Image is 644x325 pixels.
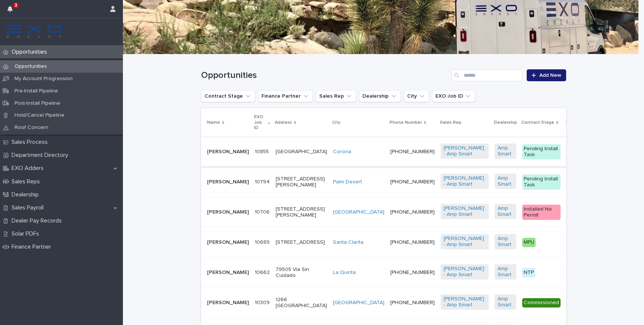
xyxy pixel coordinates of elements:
[207,300,249,306] p: [PERSON_NAME]
[522,205,561,220] div: Installed No Permit
[201,90,255,102] button: Contract Stage
[432,90,475,102] button: EXO Job ID
[276,266,327,279] p: 79505 Vía Sin Cuidado
[9,88,64,94] p: Pre-Install Pipeline
[9,152,74,159] p: Department Directory
[9,191,45,198] p: Dealership
[9,178,46,185] p: Sales Reps
[255,177,271,185] p: 10794
[444,205,486,218] a: [PERSON_NAME] - Amp Smart
[451,69,522,81] input: Search
[255,238,271,246] p: 10689
[276,206,327,219] p: [STREET_ADDRESS][PERSON_NAME]
[522,238,536,247] div: MPU
[333,269,356,276] a: La Quinta
[390,300,435,305] a: [PHONE_NUMBER]
[333,239,364,246] a: Santa Clarita
[255,208,271,215] p: 10706
[498,205,513,218] a: Amp Smart
[207,119,220,127] p: Name
[522,144,561,160] div: Pending Install Task
[9,76,79,82] p: My Account Progression
[9,63,53,70] p: Opportunities
[444,145,486,158] a: [PERSON_NAME] - Amp Smart
[276,239,327,246] p: [STREET_ADDRESS]
[9,165,50,172] p: EXO Adders
[333,300,384,306] a: [GEOGRAPHIC_DATA]
[444,175,486,188] a: [PERSON_NAME] - Amp Smart
[333,179,362,185] a: Palm Desert
[255,147,270,155] p: 10855
[566,119,600,127] p: Finance Partner
[332,119,340,127] p: City
[15,3,17,8] p: 3
[390,149,435,154] a: [PHONE_NUMBER]
[276,176,327,189] p: [STREET_ADDRESS][PERSON_NAME]
[9,243,57,250] p: Finance Partner
[207,269,249,276] p: [PERSON_NAME]
[9,230,45,237] p: Solar PDFs
[333,209,384,215] a: [GEOGRAPHIC_DATA]
[207,209,249,215] p: [PERSON_NAME]
[316,90,356,102] button: Sales Rep
[444,296,486,309] a: [PERSON_NAME] - Amp Smart
[498,236,513,248] a: Amp Smart
[359,90,401,102] button: Dealership
[498,175,513,188] a: Amp Smart
[275,119,292,127] p: Address
[9,100,66,107] p: Post-Install Pipeline
[201,70,449,81] h1: Opportunities
[207,179,249,185] p: [PERSON_NAME]
[522,268,535,277] div: NTP
[390,270,435,275] a: [PHONE_NUMBER]
[390,179,435,184] a: [PHONE_NUMBER]
[527,69,566,81] a: Add New
[276,297,327,309] p: 1266 [GEOGRAPHIC_DATA]
[9,48,53,56] p: Opportunities
[333,149,351,155] a: Corona
[390,119,422,127] p: Phone Number
[254,113,266,132] p: EXO Job ID
[255,268,271,276] p: 10662
[390,240,435,245] a: [PHONE_NUMBER]
[255,298,271,306] p: 10309
[444,266,486,278] a: [PERSON_NAME] - Amp Smart
[390,209,435,215] a: [PHONE_NUMBER]
[9,139,54,146] p: Sales Process
[522,174,561,190] div: Pending Install Task
[258,90,313,102] button: Finance Partner
[498,296,513,309] a: Amp Smart
[9,204,50,211] p: Sales Payroll
[207,149,249,155] p: [PERSON_NAME]
[404,90,429,102] button: City
[7,4,17,18] div: 3
[440,119,461,127] p: Sales Rep
[9,217,68,224] p: Dealer Pay Records
[522,298,561,307] div: Commissioned
[207,239,249,246] p: [PERSON_NAME]
[6,24,63,39] img: FKS5r6ZBThi8E5hshIGi
[498,145,513,158] a: Amp Smart
[444,236,486,248] a: [PERSON_NAME] - Amp Smart
[521,119,554,127] p: Contract Stage
[9,124,54,131] p: Roof Concern
[276,149,327,155] p: [GEOGRAPHIC_DATA]
[494,119,517,127] p: Dealership
[9,112,70,119] p: Hold/Cancel Pipeline
[539,73,561,78] span: Add New
[498,266,513,278] a: Amp Smart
